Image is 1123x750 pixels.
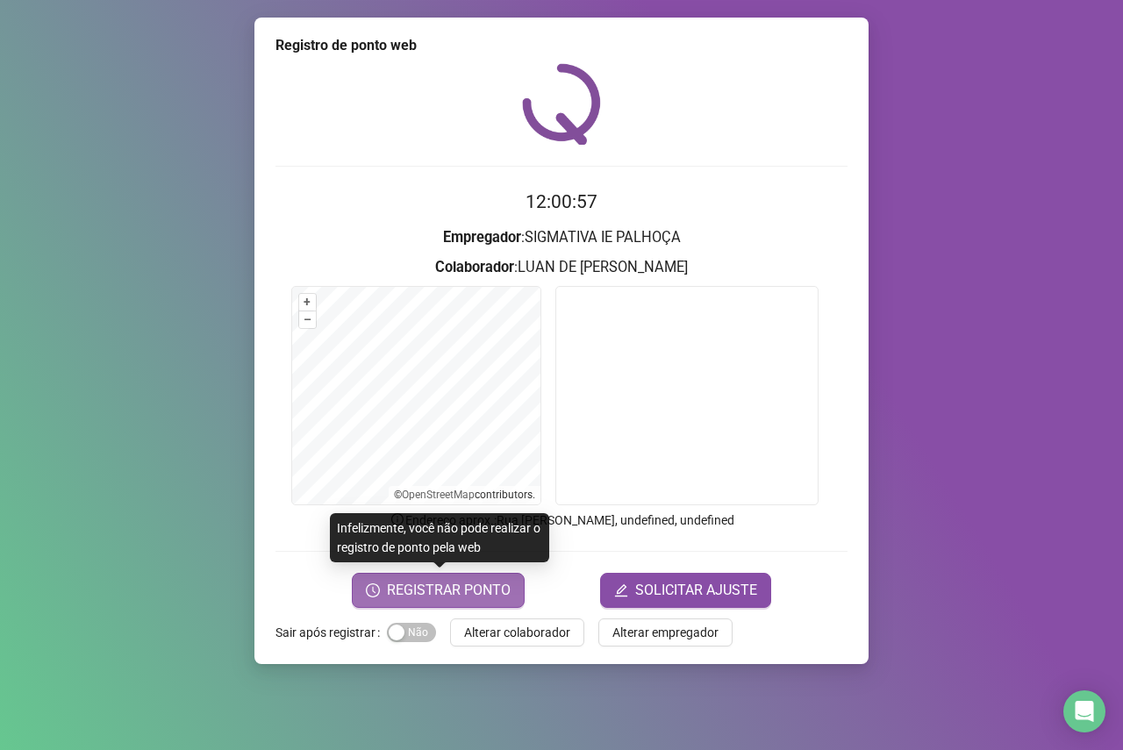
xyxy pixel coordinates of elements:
[275,511,848,530] p: Endereço aprox. : Rua [PERSON_NAME], undefined, undefined
[299,294,316,311] button: +
[390,511,405,527] span: info-circle
[1063,690,1105,732] div: Open Intercom Messenger
[526,191,597,212] time: 12:00:57
[402,489,475,501] a: OpenStreetMap
[275,226,848,249] h3: : SIGMATIVA IE PALHOÇA
[387,580,511,601] span: REGISTRAR PONTO
[275,256,848,279] h3: : LUAN DE [PERSON_NAME]
[612,623,719,642] span: Alterar empregador
[299,311,316,328] button: –
[600,573,771,608] button: editSOLICITAR AJUSTE
[275,618,387,646] label: Sair após registrar
[394,489,535,501] li: © contributors.
[635,580,757,601] span: SOLICITAR AJUSTE
[450,618,584,646] button: Alterar colaborador
[366,583,380,597] span: clock-circle
[443,229,521,246] strong: Empregador
[275,35,848,56] div: Registro de ponto web
[352,573,525,608] button: REGISTRAR PONTO
[614,583,628,597] span: edit
[330,513,549,562] div: Infelizmente, você não pode realizar o registro de ponto pela web
[464,623,570,642] span: Alterar colaborador
[435,259,514,275] strong: Colaborador
[522,63,601,145] img: QRPoint
[598,618,733,646] button: Alterar empregador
